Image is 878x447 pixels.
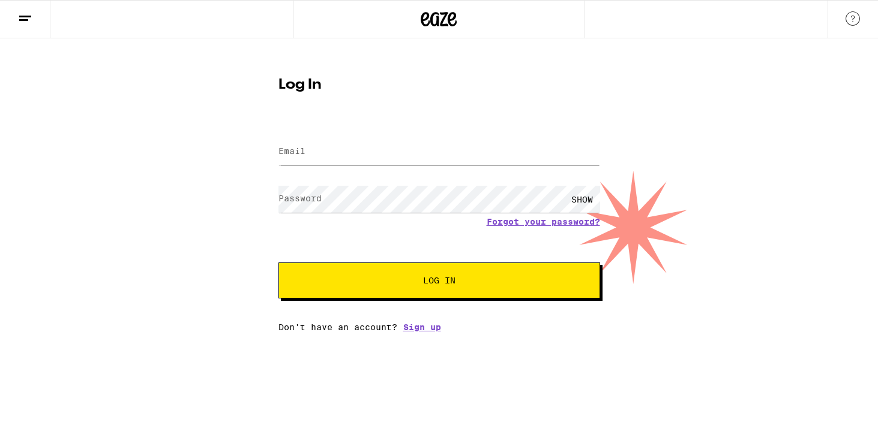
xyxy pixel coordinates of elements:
span: Log In [423,276,456,285]
div: Don't have an account? [278,322,600,332]
input: Email [278,138,600,165]
button: Log In [278,262,600,298]
h1: Log In [278,78,600,92]
label: Password [278,194,322,203]
div: SHOW [564,186,600,213]
label: Email [278,146,305,156]
a: Sign up [403,322,441,332]
a: Forgot your password? [487,217,600,226]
